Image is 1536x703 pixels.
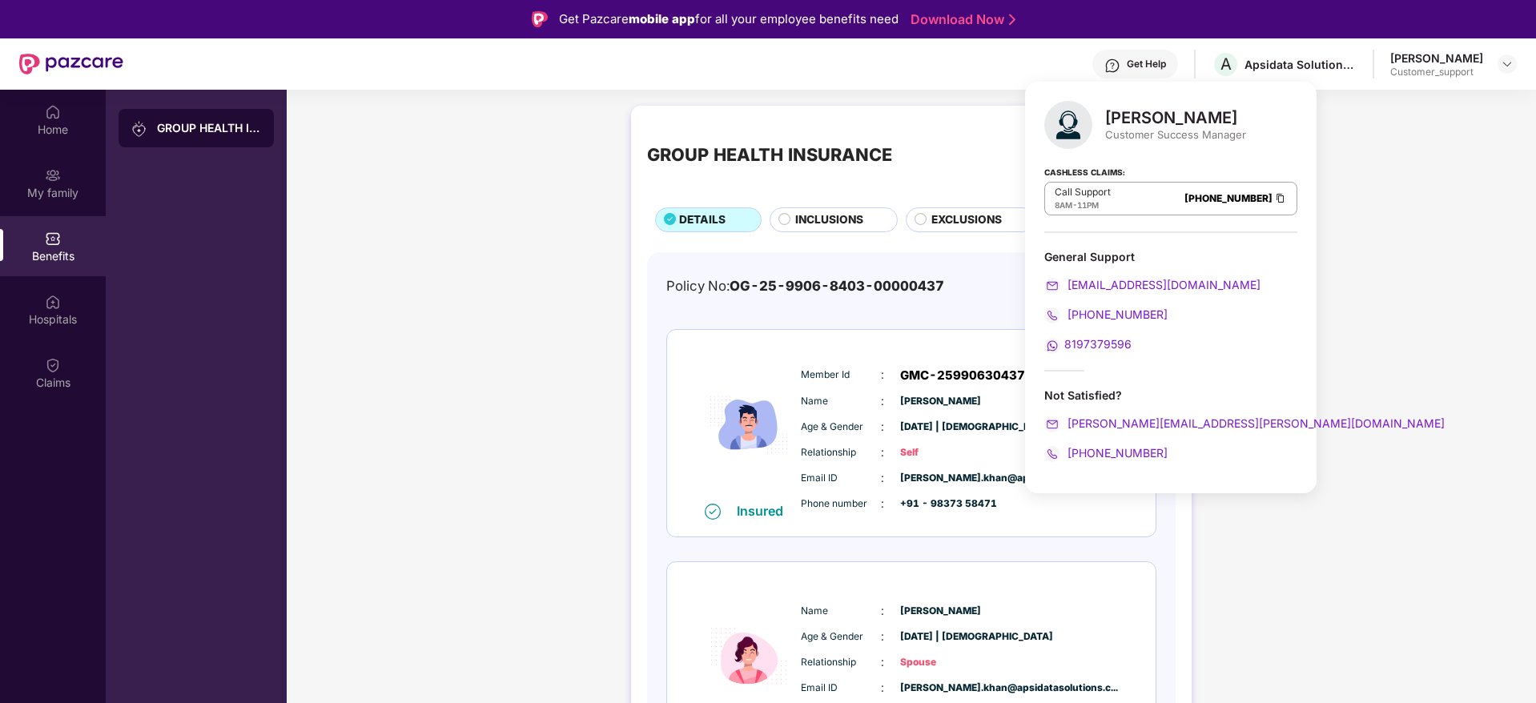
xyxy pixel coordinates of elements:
div: - [1055,199,1111,211]
div: [PERSON_NAME] [1105,108,1246,127]
img: svg+xml;base64,PHN2ZyB4bWxucz0iaHR0cDovL3d3dy53My5vcmcvMjAwMC9zdmciIHdpZHRoPSIyMCIgaGVpZ2h0PSIyMC... [1044,416,1060,432]
span: [PERSON_NAME].khan@apsidatasolutions.c... [900,471,980,486]
a: [PHONE_NUMBER] [1184,192,1273,204]
span: Age & Gender [801,420,881,435]
a: [PHONE_NUMBER] [1044,446,1168,460]
span: [PHONE_NUMBER] [1064,446,1168,460]
div: General Support [1044,249,1297,354]
span: [DATE] | [DEMOGRAPHIC_DATA] [900,629,980,645]
img: Logo [532,11,548,27]
span: : [881,653,884,671]
strong: mobile app [629,11,695,26]
img: svg+xml;base64,PHN2ZyBpZD0iRHJvcGRvd24tMzJ4MzIiIHhtbG5zPSJodHRwOi8vd3d3LnczLm9yZy8yMDAwL3N2ZyIgd2... [1501,58,1514,70]
img: svg+xml;base64,PHN2ZyBpZD0iSGVscC0zMngzMiIgeG1sbnM9Imh0dHA6Ly93d3cudzMub3JnLzIwMDAvc3ZnIiB3aWR0aD... [1104,58,1120,74]
img: svg+xml;base64,PHN2ZyB4bWxucz0iaHR0cDovL3d3dy53My5vcmcvMjAwMC9zdmciIHdpZHRoPSIyMCIgaGVpZ2h0PSIyMC... [1044,338,1060,354]
span: Name [801,604,881,619]
span: INCLUSIONS [795,211,863,229]
img: svg+xml;base64,PHN2ZyB3aWR0aD0iMjAiIGhlaWdodD0iMjAiIHZpZXdCb3g9IjAgMCAyMCAyMCIgZmlsbD0ibm9uZSIgeG... [45,167,61,183]
span: OG-25-9906-8403-00000437 [730,278,944,294]
div: Not Satisfied? [1044,388,1297,462]
span: : [881,392,884,410]
span: Spouse [900,655,980,670]
img: svg+xml;base64,PHN2ZyB4bWxucz0iaHR0cDovL3d3dy53My5vcmcvMjAwMC9zdmciIHdpZHRoPSIyMCIgaGVpZ2h0PSIyMC... [1044,278,1060,294]
span: : [881,679,884,697]
a: [PERSON_NAME][EMAIL_ADDRESS][PERSON_NAME][DOMAIN_NAME] [1044,416,1445,430]
span: : [881,366,884,384]
div: Get Pazcare for all your employee benefits need [559,10,899,29]
span: Name [801,394,881,409]
div: Not Satisfied? [1044,388,1297,403]
span: [PERSON_NAME].khan@apsidatasolutions.c... [900,681,980,696]
span: [PHONE_NUMBER] [1064,307,1168,321]
span: Email ID [801,471,881,486]
span: Age & Gender [801,629,881,645]
div: General Support [1044,249,1297,264]
span: : [881,469,884,487]
span: : [881,418,884,436]
a: Download Now [911,11,1011,28]
img: New Pazcare Logo [19,54,123,74]
span: A [1220,54,1232,74]
span: Relationship [801,445,881,460]
div: Policy No: [666,275,944,296]
a: 8197379596 [1044,337,1132,351]
img: svg+xml;base64,PHN2ZyBpZD0iQmVuZWZpdHMiIHhtbG5zPSJodHRwOi8vd3d3LnczLm9yZy8yMDAwL3N2ZyIgd2lkdGg9Ij... [45,231,61,247]
span: 8197379596 [1064,337,1132,351]
span: Member Id [801,368,881,383]
div: GROUP HEALTH INSURANCE [647,141,892,168]
span: Email ID [801,681,881,696]
span: GMC-25990630437-ADS000318 [900,366,1107,385]
span: 8AM [1055,200,1072,210]
img: Stroke [1009,11,1015,28]
div: Insured [737,503,793,519]
img: svg+xml;base64,PHN2ZyB4bWxucz0iaHR0cDovL3d3dy53My5vcmcvMjAwMC9zdmciIHhtbG5zOnhsaW5rPSJodHRwOi8vd3... [1044,101,1092,149]
span: [PERSON_NAME] [900,394,980,409]
a: [EMAIL_ADDRESS][DOMAIN_NAME] [1044,278,1261,291]
div: [PERSON_NAME] [1390,50,1483,66]
span: EXCLUSIONS [931,211,1002,229]
div: Apsidata Solutions Private Limited [1244,57,1357,72]
span: +91 - 98373 58471 [900,496,980,512]
img: svg+xml;base64,PHN2ZyBpZD0iQ2xhaW0iIHhtbG5zPSJodHRwOi8vd3d3LnczLm9yZy8yMDAwL3N2ZyIgd2lkdGg9IjIwIi... [45,357,61,373]
span: : [881,495,884,512]
img: svg+xml;base64,PHN2ZyB4bWxucz0iaHR0cDovL3d3dy53My5vcmcvMjAwMC9zdmciIHdpZHRoPSIxNiIgaGVpZ2h0PSIxNi... [705,504,721,520]
span: DETAILS [679,211,726,229]
strong: Cashless Claims: [1044,163,1125,180]
span: [PERSON_NAME][EMAIL_ADDRESS][PERSON_NAME][DOMAIN_NAME] [1064,416,1445,430]
span: 11PM [1077,200,1099,210]
span: Phone number [801,496,881,512]
div: GROUP HEALTH INSURANCE [157,120,261,136]
img: Clipboard Icon [1274,191,1287,205]
img: svg+xml;base64,PHN2ZyB4bWxucz0iaHR0cDovL3d3dy53My5vcmcvMjAwMC9zdmciIHdpZHRoPSIyMCIgaGVpZ2h0PSIyMC... [1044,446,1060,462]
span: [EMAIL_ADDRESS][DOMAIN_NAME] [1064,278,1261,291]
img: svg+xml;base64,PHN2ZyBpZD0iSG9tZSIgeG1sbnM9Imh0dHA6Ly93d3cudzMub3JnLzIwMDAvc3ZnIiB3aWR0aD0iMjAiIG... [45,104,61,120]
span: [PERSON_NAME] [900,604,980,619]
span: [DATE] | [DEMOGRAPHIC_DATA] [900,420,980,435]
img: svg+xml;base64,PHN2ZyB4bWxucz0iaHR0cDovL3d3dy53My5vcmcvMjAwMC9zdmciIHdpZHRoPSIyMCIgaGVpZ2h0PSIyMC... [1044,307,1060,323]
div: Customer_support [1390,66,1483,78]
span: : [881,628,884,645]
span: : [881,444,884,461]
div: Get Help [1127,58,1166,70]
p: Call Support [1055,186,1111,199]
span: Relationship [801,655,881,670]
span: Self [900,445,980,460]
div: Customer Success Manager [1105,127,1246,142]
img: svg+xml;base64,PHN2ZyB3aWR0aD0iMjAiIGhlaWdodD0iMjAiIHZpZXdCb3g9IjAgMCAyMCAyMCIgZmlsbD0ibm9uZSIgeG... [131,121,147,137]
a: [PHONE_NUMBER] [1044,307,1168,321]
img: svg+xml;base64,PHN2ZyBpZD0iSG9zcGl0YWxzIiB4bWxucz0iaHR0cDovL3d3dy53My5vcmcvMjAwMC9zdmciIHdpZHRoPS... [45,294,61,310]
img: icon [701,347,797,503]
span: : [881,602,884,620]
